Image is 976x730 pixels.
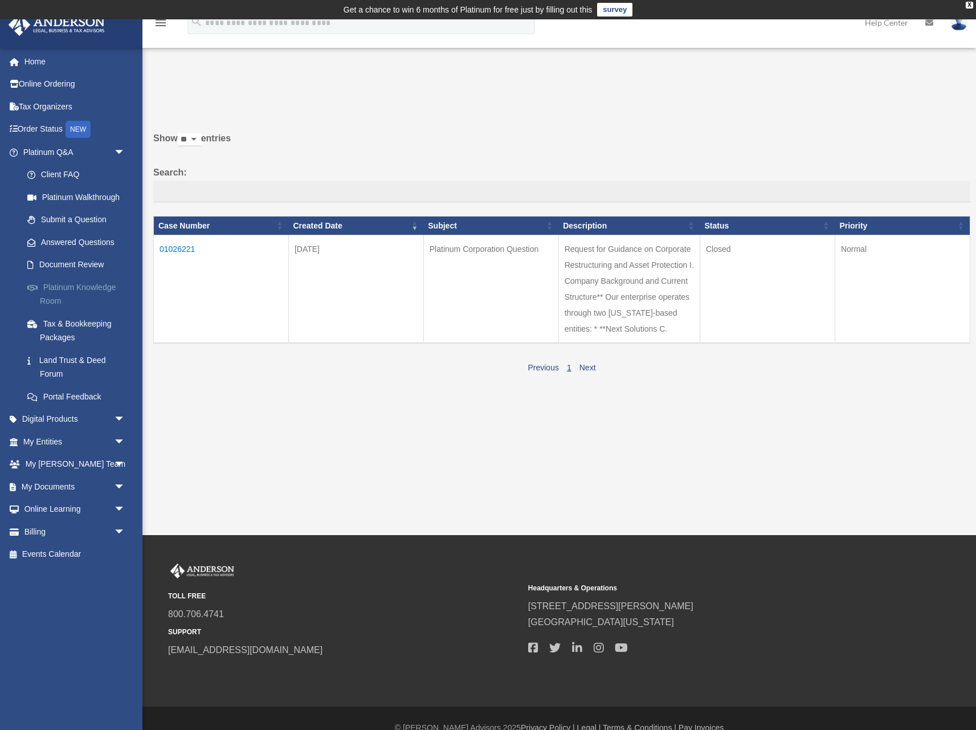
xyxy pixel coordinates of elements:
div: Get a chance to win 6 months of Platinum for free just by filling out this [344,3,593,17]
a: Tax Organizers [8,95,142,118]
img: User Pic [950,14,967,31]
td: Closed [700,235,835,344]
a: My Entitiesarrow_drop_down [8,430,142,453]
a: Home [8,50,142,73]
a: Portal Feedback [16,385,142,408]
a: Billingarrow_drop_down [8,520,142,543]
span: arrow_drop_down [114,408,137,431]
a: Submit a Question [16,209,142,231]
a: Previous [528,363,558,372]
a: Platinum Knowledge Room [16,276,142,312]
a: Platinum Q&Aarrow_drop_down [8,141,142,164]
a: [EMAIL_ADDRESS][DOMAIN_NAME] [168,645,322,655]
small: Headquarters & Operations [528,582,880,594]
div: close [966,2,973,9]
select: Showentries [178,133,201,146]
td: 01026221 [154,235,289,344]
a: [STREET_ADDRESS][PERSON_NAME] [528,601,693,611]
a: My Documentsarrow_drop_down [8,475,142,498]
i: menu [154,16,168,30]
th: Created Date: activate to sort column ascending [288,216,423,235]
a: Next [579,363,596,372]
input: Search: [153,181,970,202]
a: survey [597,3,632,17]
span: arrow_drop_down [114,141,137,164]
label: Search: [153,165,970,202]
i: search [190,15,203,28]
td: Request for Guidance on Corporate Restructuring and Asset Protection I. Company Background and Cu... [558,235,700,344]
small: TOLL FREE [168,590,520,602]
td: Normal [835,235,970,344]
div: NEW [66,121,91,138]
span: arrow_drop_down [114,430,137,454]
a: Document Review [16,254,142,276]
label: Show entries [153,130,970,158]
th: Priority: activate to sort column ascending [835,216,970,235]
a: menu [154,20,168,30]
td: Platinum Corporation Question [423,235,558,344]
th: Subject: activate to sort column ascending [423,216,558,235]
span: arrow_drop_down [114,520,137,544]
a: 800.706.4741 [168,609,224,619]
a: [GEOGRAPHIC_DATA][US_STATE] [528,617,674,627]
a: Land Trust & Deed Forum [16,349,142,385]
a: Events Calendar [8,543,142,566]
a: Client FAQ [16,164,142,186]
a: Tax & Bookkeeping Packages [16,312,142,349]
a: My [PERSON_NAME] Teamarrow_drop_down [8,453,142,476]
th: Case Number: activate to sort column ascending [154,216,289,235]
img: Anderson Advisors Platinum Portal [168,564,236,578]
small: SUPPORT [168,626,520,638]
th: Description: activate to sort column ascending [558,216,700,235]
a: Platinum Walkthrough [16,186,142,209]
a: Digital Productsarrow_drop_down [8,408,142,431]
a: 1 [567,363,571,372]
a: Answered Questions [16,231,137,254]
a: Online Learningarrow_drop_down [8,498,142,521]
span: arrow_drop_down [114,475,137,499]
img: Anderson Advisors Platinum Portal [5,14,108,36]
a: Order StatusNEW [8,118,142,141]
span: arrow_drop_down [114,498,137,521]
th: Status: activate to sort column ascending [700,216,835,235]
a: Online Ordering [8,73,142,96]
span: arrow_drop_down [114,453,137,476]
td: [DATE] [288,235,423,344]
